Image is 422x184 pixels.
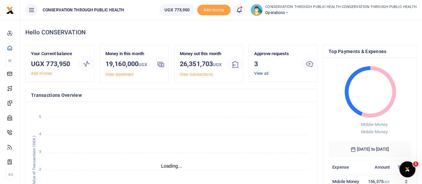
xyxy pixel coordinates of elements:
span: CONSERVATION THROUGH PUBLIC HEALTH [40,7,127,13]
li: Wallet ballance [157,4,197,16]
p: Money in this month [105,50,147,57]
small: UGX [138,62,147,67]
h3: UGX 773,950 [31,59,73,69]
span: Mobile Money [361,122,387,127]
a: logo-small logo-large logo-large [6,7,14,12]
li: Toup your wallet [197,5,231,16]
small: UGX [383,180,390,184]
h3: 3 [254,59,296,69]
a: profile-user CONSERVATION THROUGH PUBLIC HEALTH CONSERVATION THROUGH PUBLIC HEALTH Operations [251,4,417,16]
span: Operations [265,10,417,16]
a: UGX 773,950 [159,4,194,16]
p: Money out this month [180,50,222,57]
a: View transactions [180,72,213,77]
h3: 19,160,000 [105,59,147,70]
text: Loading... [161,163,182,169]
a: View all [254,71,269,76]
img: logo-small [6,6,14,14]
a: Add money [31,71,52,76]
span: Add money [197,5,231,16]
span: 1 [413,161,418,167]
span: Mobile Money [361,129,387,134]
tspan: 2 [39,167,41,172]
h4: Hello CONSERVATION [25,29,417,36]
li: M [5,55,14,66]
th: Expense [329,160,364,174]
tspan: 3 [39,150,41,154]
p: Approve requests [254,50,296,57]
th: Amount [364,160,393,174]
h4: Top Payments & Expenses [329,48,411,55]
small: CONSERVATION THROUGH PUBLIC HEALTH CONSERVATION THROUGH PUBLIC HEALTH [265,4,417,10]
h3: 26,351,703 [180,59,222,70]
small: UGX [213,62,222,67]
span: UGX 773,950 [164,7,189,13]
tspan: 4 [39,132,41,136]
a: View statement [105,72,134,77]
li: Ac [5,169,14,180]
a: Add money [197,7,231,12]
img: profile-user [251,4,263,16]
h6: [DATE] to [DATE] [329,141,411,157]
th: Txns [393,160,411,174]
iframe: Intercom live chat [399,161,415,177]
h4: Transactions Overview [31,91,312,99]
p: Your Current balance [31,50,73,57]
tspan: 5 [39,115,41,119]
